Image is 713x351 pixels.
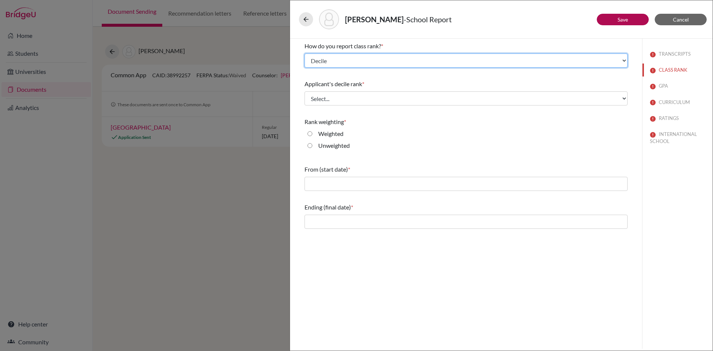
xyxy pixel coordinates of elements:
img: error-544570611efd0a2d1de9.svg [650,52,656,58]
label: Weighted [318,129,344,138]
button: GPA [642,79,713,92]
img: error-544570611efd0a2d1de9.svg [650,132,656,138]
span: - School Report [404,15,452,24]
img: error-544570611efd0a2d1de9.svg [650,116,656,122]
button: TRANSCRIPTS [642,48,713,61]
span: Applicant's decile rank [305,80,362,87]
button: INTERNATIONAL SCHOOL [642,128,713,148]
strong: [PERSON_NAME] [345,15,404,24]
label: Unweighted [318,141,350,150]
button: CLASS RANK [642,64,713,77]
img: error-544570611efd0a2d1de9.svg [650,84,656,90]
span: From (start date) [305,166,348,173]
span: Rank weighting [305,118,344,125]
span: Ending (final date) [305,204,351,211]
span: How do you report class rank? [305,42,381,49]
img: error-544570611efd0a2d1de9.svg [650,68,656,74]
button: CURRICULUM [642,96,713,109]
button: RATINGS [642,112,713,125]
img: error-544570611efd0a2d1de9.svg [650,100,656,105]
